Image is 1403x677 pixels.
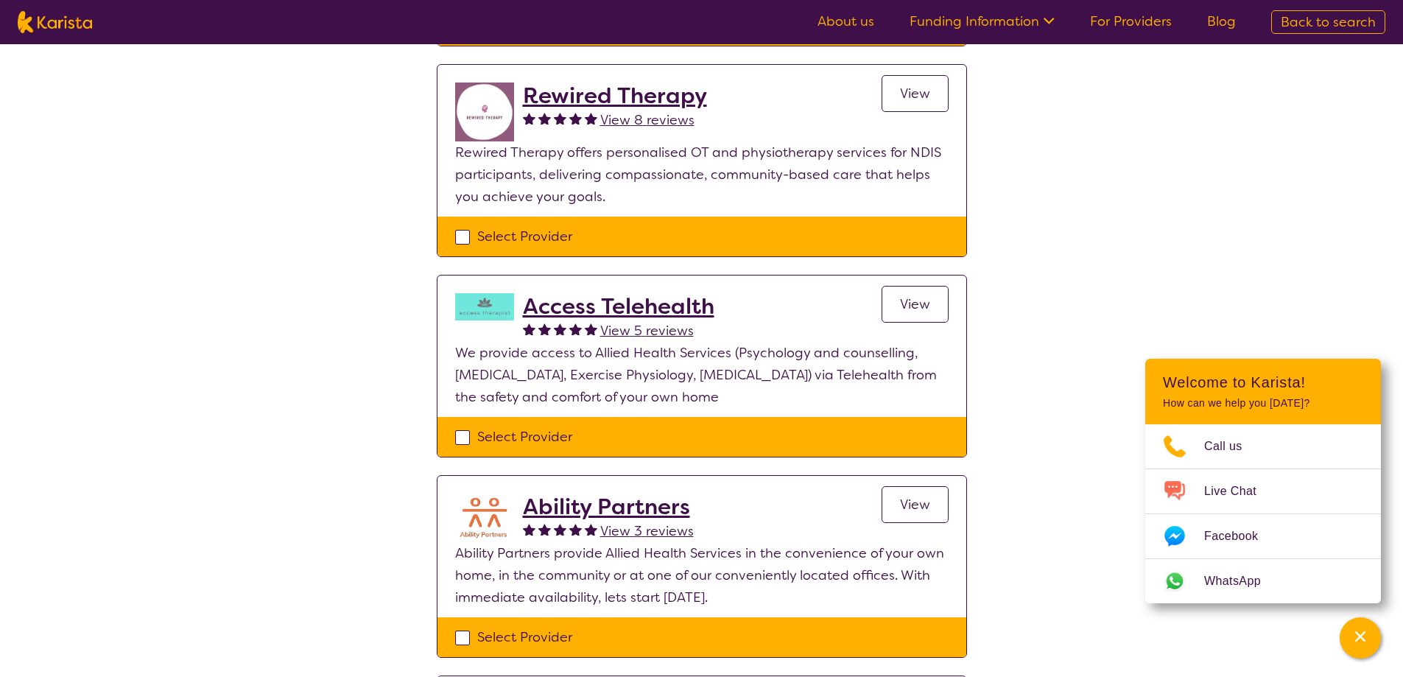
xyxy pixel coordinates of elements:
img: fullstar [569,523,582,536]
img: fullstar [569,323,582,335]
a: View 5 reviews [600,320,694,342]
span: View [900,295,930,313]
img: fullstar [585,112,597,124]
a: About us [817,13,874,30]
a: Ability Partners [523,494,694,520]
img: fullstar [523,112,535,124]
img: fullstar [538,323,551,335]
a: For Providers [1090,13,1172,30]
p: Ability Partners provide Allied Health Services in the convenience of your own home, in the commu... [455,542,949,608]
span: View [900,85,930,102]
span: Facebook [1204,525,1276,547]
span: WhatsApp [1204,570,1279,592]
img: fullstar [554,323,566,335]
div: Channel Menu [1145,359,1381,603]
img: fullstar [569,112,582,124]
span: Back to search [1281,13,1376,31]
span: View 3 reviews [600,522,694,540]
a: View 3 reviews [600,520,694,542]
a: View [882,75,949,112]
h2: Welcome to Karista! [1163,373,1363,391]
a: View [882,486,949,523]
img: fullstar [538,523,551,536]
a: Web link opens in a new tab. [1145,559,1381,603]
a: Blog [1207,13,1236,30]
img: jovdti8ilrgkpezhq0s9.png [455,83,514,141]
img: hzy3j6chfzohyvwdpojv.png [455,293,514,320]
span: View [900,496,930,513]
img: fullstar [554,112,566,124]
span: View 8 reviews [600,111,695,129]
ul: Choose channel [1145,424,1381,603]
a: Access Telehealth [523,293,714,320]
span: Live Chat [1204,480,1274,502]
span: View 5 reviews [600,322,694,340]
a: View [882,286,949,323]
p: We provide access to Allied Health Services (Psychology and counselling, [MEDICAL_DATA], Exercise... [455,342,949,408]
a: Funding Information [910,13,1055,30]
img: fullstar [523,323,535,335]
a: Rewired Therapy [523,83,707,109]
a: Back to search [1271,10,1385,34]
button: Channel Menu [1340,617,1381,659]
img: aifiudtej7r2k9aaecox.png [455,494,514,541]
img: fullstar [554,523,566,536]
img: fullstar [585,323,597,335]
img: fullstar [585,523,597,536]
span: Call us [1204,435,1260,457]
img: fullstar [538,112,551,124]
a: View 8 reviews [600,109,695,131]
p: Rewired Therapy offers personalised OT and physiotherapy services for NDIS participants, deliveri... [455,141,949,208]
img: Karista logo [18,11,92,33]
img: fullstar [523,523,535,536]
p: How can we help you [DATE]? [1163,397,1363,410]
